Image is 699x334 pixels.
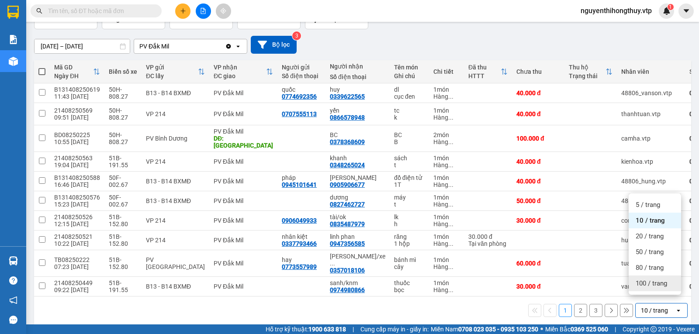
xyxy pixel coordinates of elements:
span: aim [220,8,226,14]
strong: 1900 633 818 [308,326,346,333]
div: 50F-002.67 [109,174,137,188]
div: VP 214 [146,110,205,117]
div: 09:22 [DATE] [54,286,100,293]
div: congphat.vtp [621,217,681,224]
span: file-add [200,8,206,14]
button: 1 [559,304,572,317]
th: Toggle SortBy [50,60,104,83]
div: B131408250619 [54,86,100,93]
div: 1 món [433,256,460,263]
div: Hàng thông thường [433,162,460,169]
div: camha.vtp [621,135,681,142]
div: 0337793466 [282,240,317,247]
div: 48806_thanhtuan.vtp [621,197,681,204]
button: file-add [196,3,211,19]
div: PV Đắk Mil [214,260,273,267]
div: 15:23 [DATE] [54,201,100,208]
div: tc [394,107,425,114]
div: quốc [282,86,321,93]
div: PV Đắk Mil [139,42,169,51]
div: 51B-152.80 [109,256,137,270]
span: món [186,16,198,23]
div: 0707555113 [282,110,317,117]
div: VP 214 [146,158,205,165]
span: Cung cấp máy in - giấy in: [360,324,429,334]
div: VP 214 [146,217,205,224]
div: 50H-808.27 [109,107,137,121]
span: ... [448,181,453,188]
div: thái duy [330,174,385,181]
span: Miền Nam [431,324,538,334]
div: PV Đắk Mil [214,90,273,96]
div: dương [330,194,385,201]
div: Hàng thông thường [433,114,460,121]
img: solution-icon [9,35,18,44]
span: message [9,316,17,324]
span: ... [448,201,453,208]
input: Select a date range. [35,39,130,53]
div: ĐC giao [214,72,266,79]
div: t [394,201,425,208]
div: 0378368609 [330,138,365,145]
div: 1 món [433,107,460,114]
span: 420.000 [242,13,273,24]
span: ... [448,138,453,145]
div: Chi tiết [433,68,460,75]
div: 10:22 [DATE] [54,240,100,247]
span: caret-down [682,7,690,15]
div: 1 món [433,174,460,181]
div: nhân kiệt [282,233,321,240]
div: hung.vtp [621,237,681,244]
div: 0974980866 [330,286,365,293]
div: PV Đắk Mil [214,217,273,224]
div: pháp [282,174,321,181]
div: Số điện thoại [330,73,385,80]
div: 50H-808.27 [109,131,137,145]
div: h [394,220,425,227]
span: 10 / trang [636,216,665,225]
div: cục đen [394,93,425,100]
span: Miền Bắc [545,324,608,334]
div: 21408250449 [54,279,100,286]
div: Tên món [394,64,425,71]
svg: Clear value [225,43,232,50]
div: 11:43 [DATE] [54,93,100,100]
div: Ngày ĐH [54,72,93,79]
span: kg [113,16,120,23]
button: 3 [589,304,602,317]
span: notification [9,296,17,304]
div: 0773557989 [282,263,317,270]
div: khanh [330,155,385,162]
div: 0906049933 [282,217,317,224]
div: B13 - B14 BXMĐ [146,197,205,204]
div: Trạng thái [569,72,606,79]
div: HTTT [468,72,501,79]
div: Số điện thoại [282,72,321,79]
span: question-circle [9,276,17,285]
div: lk [394,213,425,220]
div: VP nhận [214,64,266,71]
div: 40.000 đ [516,158,560,165]
div: Hàng thông thường [433,138,460,145]
div: 2 món [433,131,460,138]
div: tài/ok [330,213,385,220]
span: ... [448,93,453,100]
div: 19:04 [DATE] [54,162,100,169]
div: Đã thu [468,64,501,71]
div: PV Đắk Mil [214,197,273,204]
div: B13 - B14 BXMĐ [146,90,205,96]
div: 40.000 đ [516,110,560,117]
div: thuốc [394,279,425,286]
div: linh phan [330,233,385,240]
img: icon-new-feature [663,7,671,15]
div: 0357018106 [330,267,365,274]
div: BC [394,131,425,138]
input: Tìm tên, số ĐT hoặc mã đơn [48,6,151,16]
div: Hàng thông thường [433,201,460,208]
input: Selected PV Đắk Mil. [170,42,171,51]
sup: 1 [668,4,674,10]
div: 48806_vanson.vtp [621,90,681,96]
div: Biển số xe [109,68,137,75]
span: 26 [39,13,48,24]
svg: open [235,43,242,50]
